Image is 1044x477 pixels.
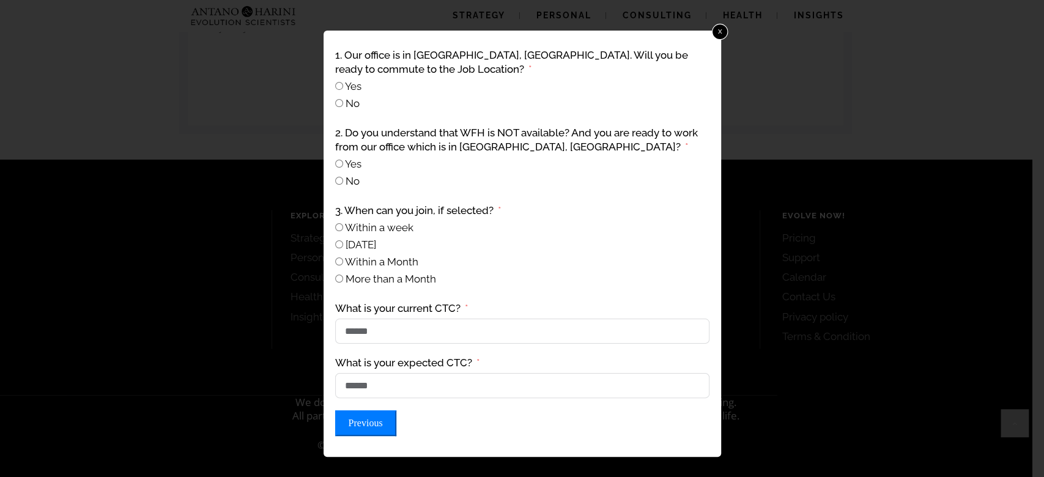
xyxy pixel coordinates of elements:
input: Within a week [335,223,343,231]
input: Yes [335,160,343,168]
input: No [335,99,343,107]
a: x [711,24,727,40]
span: Yes [345,158,361,170]
label: 2. Do you understand that WFH is NOT available? And you are ready to work from our office which i... [335,126,709,154]
label: 3. When can you join, if selected? [335,204,502,218]
label: What is your expected CTC? [335,356,480,370]
span: Within a week [345,221,413,234]
label: What is your current CTC? [335,301,468,316]
input: Yes [335,82,343,90]
span: No [346,175,360,187]
span: Within a Month [345,256,418,268]
span: More than a Month [346,273,436,285]
input: No [335,177,343,185]
input: What is your expected CTC? [335,373,709,398]
input: Within 15 Days [335,240,343,248]
input: Within a Month [335,257,343,265]
span: No [346,97,360,109]
input: More than a Month [335,275,343,283]
input: What is your current CTC? [335,319,709,344]
span: [DATE] [346,239,376,251]
span: Yes [345,80,361,92]
label: 1. Our office is in Neelankarai, Chennai. Will you be ready to commute to the Job Location? [335,48,709,76]
button: Previous [335,410,396,436]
